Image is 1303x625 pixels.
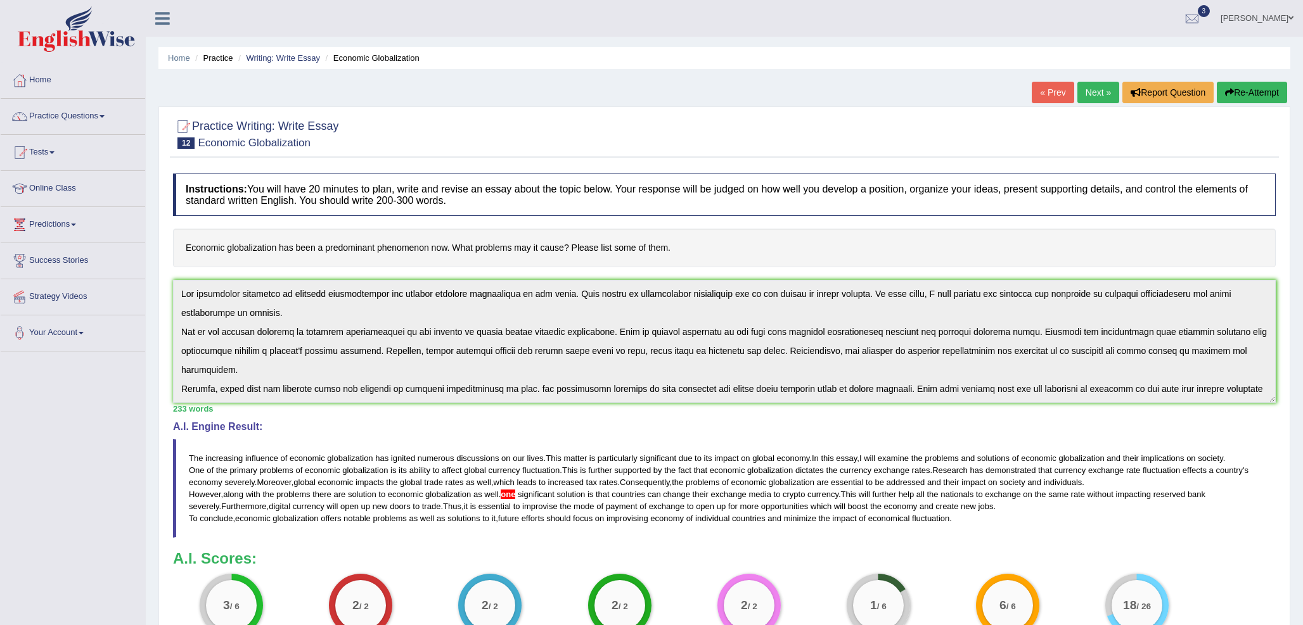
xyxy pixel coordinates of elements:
span: fact [678,465,691,475]
span: globalization [327,453,373,463]
span: on [1023,489,1032,499]
span: on [501,453,510,463]
span: global [752,453,774,463]
span: their [943,477,959,487]
span: same [1048,489,1069,499]
span: well [484,489,498,499]
span: currency [293,502,324,511]
span: problems [276,489,310,499]
span: media [748,489,771,499]
a: Your Account [1,315,145,347]
span: future [498,514,519,523]
span: solutions [977,453,1010,463]
span: economy [189,477,222,487]
span: open [696,502,714,511]
big: 3 [223,598,230,612]
span: supported [614,465,651,475]
big: 2 [612,598,619,612]
span: of [859,514,866,523]
span: fluctuation [1143,465,1180,475]
span: help [899,489,915,499]
small: / 26 [1137,602,1152,611]
span: particularly [598,453,638,463]
b: A.I. Scores: [173,550,257,567]
span: effects [1183,465,1207,475]
span: their [693,489,709,499]
span: impacting [1115,489,1151,499]
span: Thus [443,502,461,511]
span: solutions [447,514,480,523]
span: currency [840,465,871,475]
span: well [420,514,434,523]
h2: Practice Writing: Write Essay [173,117,338,149]
span: impact [714,453,738,463]
span: currency [1054,465,1086,475]
span: on [595,514,604,523]
span: with [246,489,260,499]
span: 3 [1198,5,1210,17]
span: of [207,465,214,475]
span: globalization [1058,453,1104,463]
span: globalization [342,465,388,475]
span: the [911,453,923,463]
span: globalization [273,514,318,523]
span: of [722,477,729,487]
span: discussions [456,453,499,463]
a: Strategy Videos [1,279,145,311]
h4: You will have 20 minutes to plan, write and revise an essay about the topic below. Your response ... [173,174,1276,216]
span: economic [1021,453,1056,463]
button: Report Question [1122,82,1214,103]
span: exchange [985,489,1020,499]
small: / 6 [230,602,240,611]
span: Consequently [620,477,670,487]
span: global [400,477,422,487]
span: improvise [522,502,558,511]
span: This sentence does not start with an uppercase letter. (did you mean: One) [501,489,515,499]
span: boost [847,502,868,511]
span: This [562,465,578,475]
span: be [875,477,884,487]
a: « Prev [1032,82,1074,103]
span: and [1027,477,1041,487]
span: to [513,502,520,511]
div: 233 words [173,403,1276,415]
span: economy [884,502,918,511]
span: create [935,502,958,511]
span: ignited [391,453,415,463]
a: Home [168,53,190,63]
span: it [464,502,468,511]
span: numerous [418,453,454,463]
span: for [728,502,738,511]
span: solution [348,489,376,499]
span: should [546,514,570,523]
span: the [386,477,397,487]
span: economic [290,453,325,463]
span: affect [442,465,462,475]
span: as [409,514,418,523]
span: its [704,453,712,463]
span: can [648,489,661,499]
span: problems [259,465,293,475]
span: problems [373,514,406,523]
a: Tests [1,135,145,167]
span: without [1088,489,1114,499]
li: Economic Globalization [323,52,420,64]
big: 6 [999,598,1006,612]
span: payment [606,502,638,511]
span: individuals [1044,477,1082,487]
span: society [1198,453,1223,463]
span: bank [1188,489,1205,499]
span: currency [807,489,838,499]
span: will [834,502,845,511]
a: Home [1,63,145,94]
span: on [1186,453,1195,463]
span: globalization [747,465,793,475]
small: / 2 [747,602,757,611]
span: globalization [425,489,471,499]
span: on [741,453,750,463]
span: impacts [356,477,384,487]
big: 2 [482,598,489,612]
span: as [466,477,475,487]
span: solution [557,489,586,499]
span: will [859,489,870,499]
